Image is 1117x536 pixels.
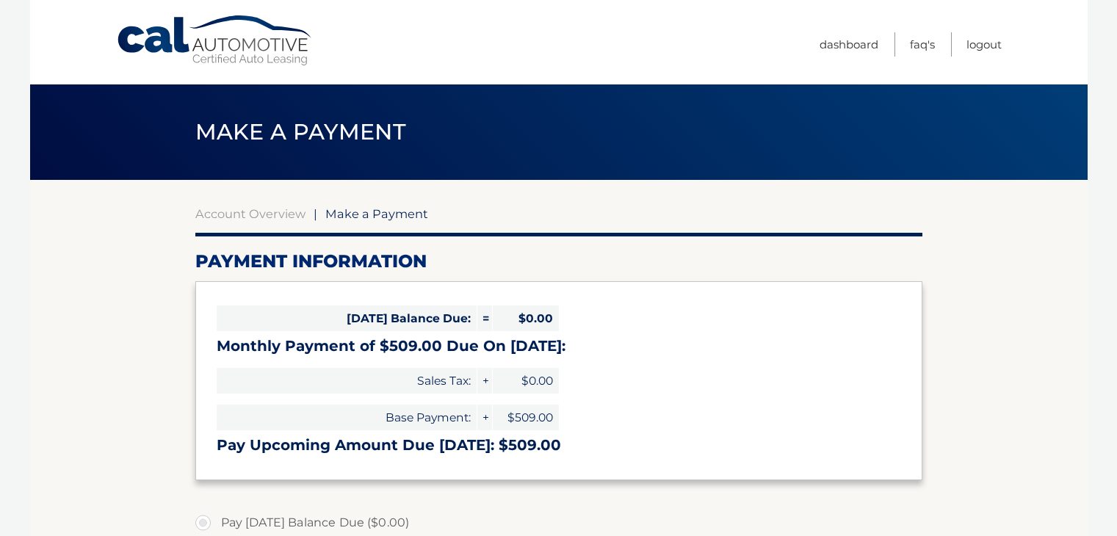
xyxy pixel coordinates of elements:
span: [DATE] Balance Due: [217,305,477,331]
h2: Payment Information [195,250,922,272]
span: $0.00 [493,368,559,394]
a: Logout [966,32,1002,57]
span: Make a Payment [325,206,428,221]
span: Sales Tax: [217,368,477,394]
span: Make a Payment [195,118,406,145]
a: Account Overview [195,206,306,221]
span: + [477,368,492,394]
span: $0.00 [493,305,559,331]
span: Base Payment: [217,405,477,430]
h3: Monthly Payment of $509.00 Due On [DATE]: [217,337,901,355]
a: FAQ's [910,32,935,57]
span: = [477,305,492,331]
a: Cal Automotive [116,15,314,67]
span: $509.00 [493,405,559,430]
a: Dashboard [820,32,878,57]
h3: Pay Upcoming Amount Due [DATE]: $509.00 [217,436,901,454]
span: + [477,405,492,430]
span: | [314,206,317,221]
